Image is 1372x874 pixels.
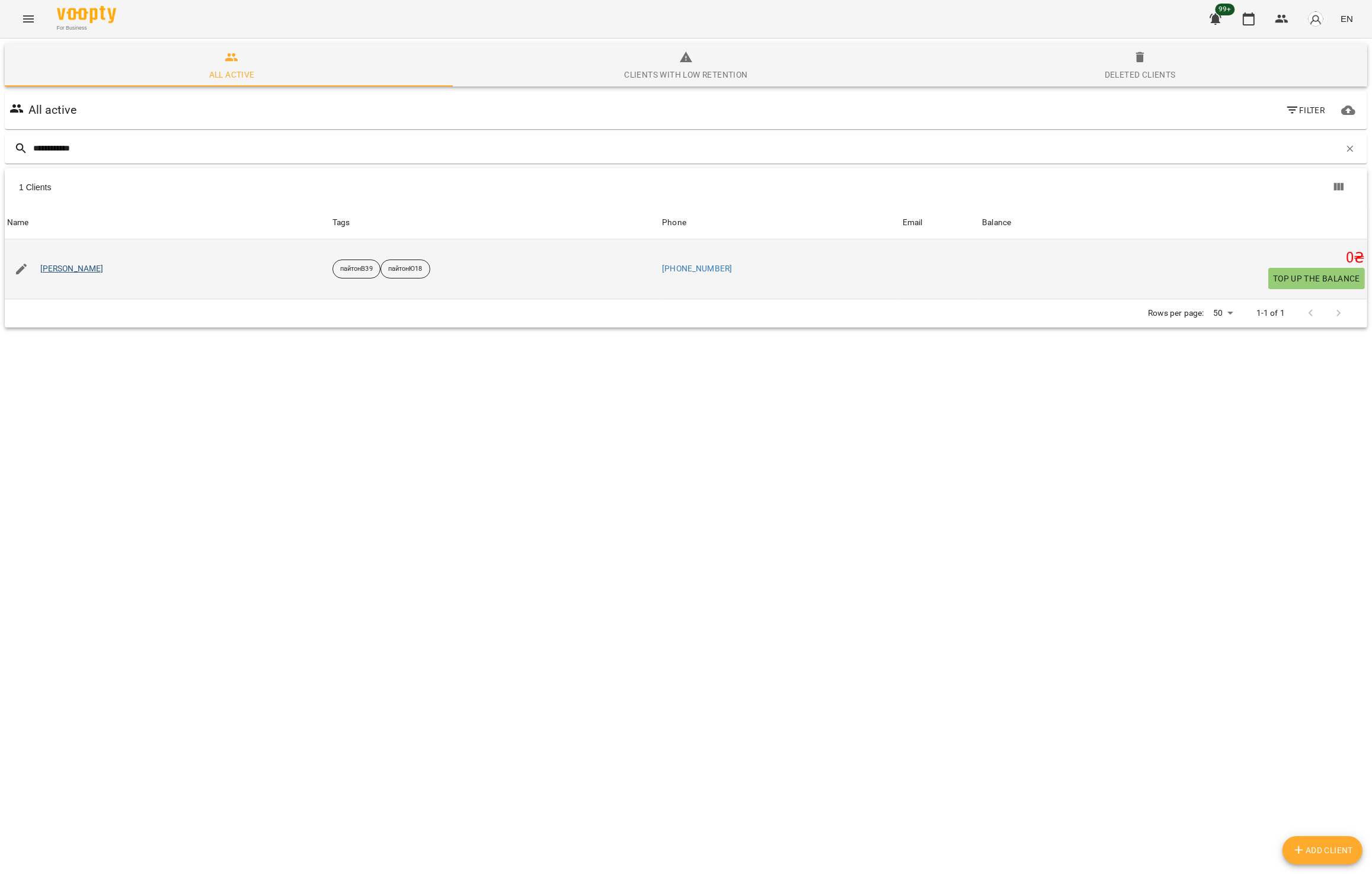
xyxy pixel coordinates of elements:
[57,24,116,32] span: For Business
[662,216,686,230] div: Phone
[903,216,923,230] div: Sort
[903,216,977,230] span: Email
[14,5,43,33] button: Menu
[1325,173,1353,201] button: Show columns
[662,216,898,230] span: Phone
[982,216,1365,230] span: Balance
[332,260,380,278] div: пайтонВ39
[7,216,29,230] div: Sort
[7,216,29,230] div: Name
[380,260,430,278] div: пайтонЮ18
[209,68,255,82] div: All active
[982,216,1011,230] div: Sort
[662,264,732,273] a: [PHONE_NUMBER]
[7,216,328,230] span: Name
[5,168,1367,206] div: Table Toolbar
[1273,271,1360,286] span: Top up the balance
[1341,12,1353,25] span: EN
[332,216,657,230] div: Tags
[1148,308,1204,319] p: Rows per page:
[57,6,116,23] img: Voopty Logo
[624,68,747,82] div: Clients with low retention
[40,263,104,275] a: [PERSON_NAME]
[903,216,923,230] div: Email
[982,216,1011,230] div: Balance
[19,181,688,193] div: 1 Clients
[1208,305,1237,322] div: 50
[982,249,1365,267] h5: 0 ₴
[1307,11,1324,27] img: avatar_s.png
[1268,268,1365,289] button: Top up the balance
[662,216,686,230] div: Sort
[388,264,423,274] p: пайтонЮ18
[1105,68,1176,82] div: Deleted clients
[1336,8,1358,30] button: EN
[1256,308,1285,319] p: 1-1 of 1
[340,264,373,274] p: пайтонВ39
[1281,100,1330,121] button: Filter
[1285,103,1325,117] span: Filter
[28,101,76,119] h6: All active
[1216,4,1235,15] span: 99+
